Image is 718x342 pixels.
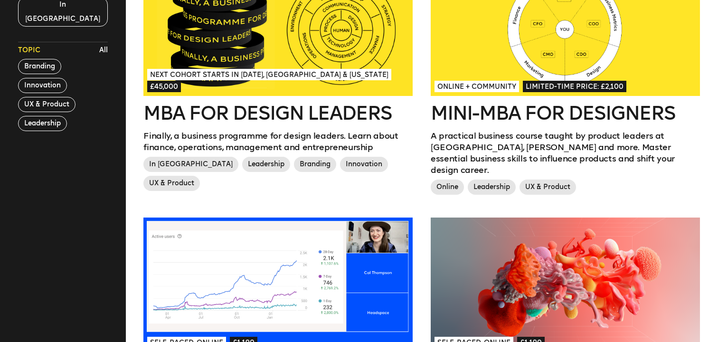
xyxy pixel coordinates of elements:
span: UX & Product [143,176,200,191]
h2: Mini-MBA for Designers [431,104,700,123]
button: All [97,43,110,57]
button: UX & Product [18,97,76,112]
button: Innovation [18,78,67,93]
span: Leadership [242,157,290,172]
span: £45,000 [147,81,181,92]
button: Branding [18,59,61,74]
span: Leadership [468,180,516,195]
p: Finally, a business programme for design leaders. Learn about finance, operations, management and... [143,130,413,153]
span: Branding [294,157,336,172]
span: Online + Community [435,81,519,92]
button: Leadership [18,116,67,131]
span: Next Cohort Starts in [DATE], [GEOGRAPHIC_DATA] & [US_STATE] [147,69,391,80]
h2: MBA for Design Leaders [143,104,413,123]
p: A practical business course taught by product leaders at [GEOGRAPHIC_DATA], [PERSON_NAME] and mor... [431,130,700,176]
span: Online [431,180,464,195]
span: Innovation [340,157,388,172]
span: Limited-time price: £2,100 [523,81,626,92]
span: Topic [18,46,40,55]
span: In [GEOGRAPHIC_DATA] [143,157,238,172]
span: UX & Product [520,180,576,195]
